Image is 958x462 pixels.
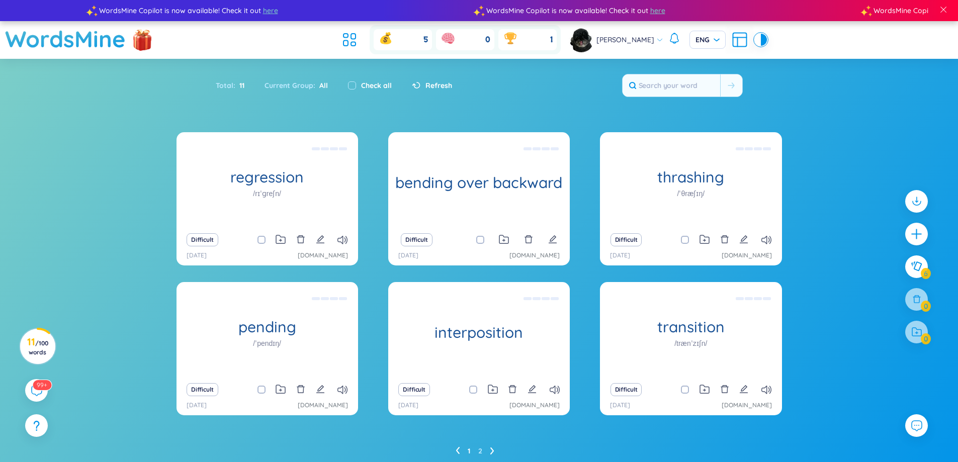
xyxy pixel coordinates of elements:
span: ENG [695,35,720,45]
button: delete [296,383,305,397]
span: edit [316,385,325,394]
li: Previous Page [456,443,460,459]
a: [DOMAIN_NAME] [509,401,560,410]
a: [DOMAIN_NAME] [722,251,772,260]
h3: 11 [26,338,49,356]
span: 11 [235,80,244,91]
button: delete [720,233,729,247]
button: edit [548,233,557,247]
button: Difficult [187,383,218,396]
button: delete [296,233,305,247]
p: [DATE] [398,401,418,410]
a: [DOMAIN_NAME] [298,251,348,260]
img: avatar [569,27,594,52]
button: edit [739,383,748,397]
span: delete [720,235,729,244]
sup: 577 [33,380,51,390]
span: here [650,5,665,16]
li: Next Page [490,443,494,459]
div: WordsMine Copilot is now available! Check it out [479,5,866,16]
span: 5 [423,34,428,45]
a: [DOMAIN_NAME] [298,401,348,410]
h1: /trænˈzɪʃn/ [674,338,707,349]
a: [DOMAIN_NAME] [722,401,772,410]
span: edit [528,385,537,394]
div: WordsMine Copilot is now available! Check it out [92,5,479,16]
h1: interposition [388,324,570,341]
p: [DATE] [187,251,207,260]
span: edit [316,235,325,244]
h1: bending over backward [388,174,570,192]
span: plus [910,228,923,240]
button: Difficult [187,233,218,246]
span: edit [548,235,557,244]
p: [DATE] [187,401,207,410]
span: 0 [485,34,490,45]
a: WordsMine [5,21,126,57]
button: edit [528,383,537,397]
span: delete [296,385,305,394]
label: Check all [361,80,392,91]
span: All [315,81,328,90]
button: delete [720,383,729,397]
button: delete [524,233,533,247]
a: [DOMAIN_NAME] [509,251,560,260]
a: avatar [569,27,596,52]
button: edit [316,383,325,397]
span: 1 [550,34,553,45]
button: Difficult [401,233,432,246]
a: 1 [468,443,470,458]
input: Search your word [623,74,720,97]
p: [DATE] [398,251,418,260]
button: Difficult [611,383,642,396]
h1: pending [177,318,358,336]
span: / 100 words [29,339,48,356]
h1: /rɪˈɡreʃn/ [253,188,281,199]
h1: regression [177,168,358,186]
button: Difficult [611,233,642,246]
button: Difficult [398,383,430,396]
div: Current Group : [254,75,338,96]
span: Refresh [425,80,452,91]
button: delete [508,383,517,397]
img: flashSalesIcon.a7f4f837.png [132,24,152,54]
h1: thrashing [600,168,781,186]
p: [DATE] [610,251,630,260]
p: [DATE] [610,401,630,410]
span: delete [508,385,517,394]
h1: /ˈθræʃɪŋ/ [677,188,705,199]
div: Total : [216,75,254,96]
button: edit [739,233,748,247]
span: edit [739,385,748,394]
span: here [263,5,278,16]
span: edit [739,235,748,244]
h1: transition [600,318,781,336]
span: delete [720,385,729,394]
span: delete [524,235,533,244]
span: [PERSON_NAME] [596,34,654,45]
h1: /ˈpendɪŋ/ [253,338,281,349]
button: edit [316,233,325,247]
span: delete [296,235,305,244]
a: 2 [478,443,482,458]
